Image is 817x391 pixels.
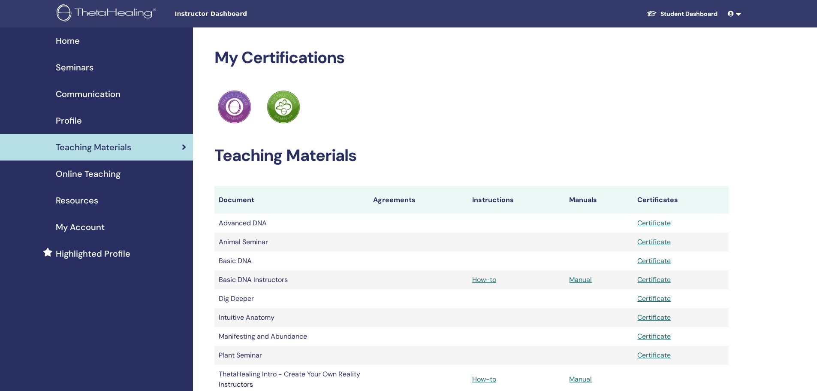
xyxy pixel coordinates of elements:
span: Highlighted Profile [56,247,130,260]
span: Seminars [56,61,93,74]
span: Communication [56,88,121,100]
a: Certificate [637,313,671,322]
a: Certificate [637,237,671,246]
td: Basic DNA Instructors [214,270,369,289]
th: Certificates [633,186,728,214]
td: Manifesting and Abundance [214,327,369,346]
a: Certificate [637,332,671,341]
span: Instructor Dashboard [175,9,303,18]
td: Animal Seminar [214,233,369,252]
h2: My Certifications [214,48,729,68]
a: Certificate [637,218,671,227]
a: How-to [472,375,496,384]
span: Resources [56,194,98,207]
td: Basic DNA [214,252,369,270]
a: Manual [569,275,592,284]
span: Online Teaching [56,167,121,180]
span: Profile [56,114,82,127]
a: Student Dashboard [640,6,724,22]
img: logo.png [57,4,159,24]
td: Advanced DNA [214,214,369,233]
th: Instructions [468,186,565,214]
img: Practitioner [267,90,300,124]
a: How-to [472,275,496,284]
td: Dig Deeper [214,289,369,308]
span: My Account [56,221,105,233]
th: Manuals [565,186,633,214]
td: Plant Seminar [214,346,369,365]
a: Certificate [637,351,671,360]
img: graduation-cap-white.svg [647,10,657,17]
a: Certificate [637,275,671,284]
th: Agreements [369,186,468,214]
td: Intuitive Anatomy [214,308,369,327]
span: Home [56,34,80,47]
span: Teaching Materials [56,141,131,154]
img: Practitioner [218,90,251,124]
th: Document [214,186,369,214]
h2: Teaching Materials [214,146,729,166]
a: Certificate [637,294,671,303]
a: Manual [569,375,592,384]
a: Certificate [637,256,671,265]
